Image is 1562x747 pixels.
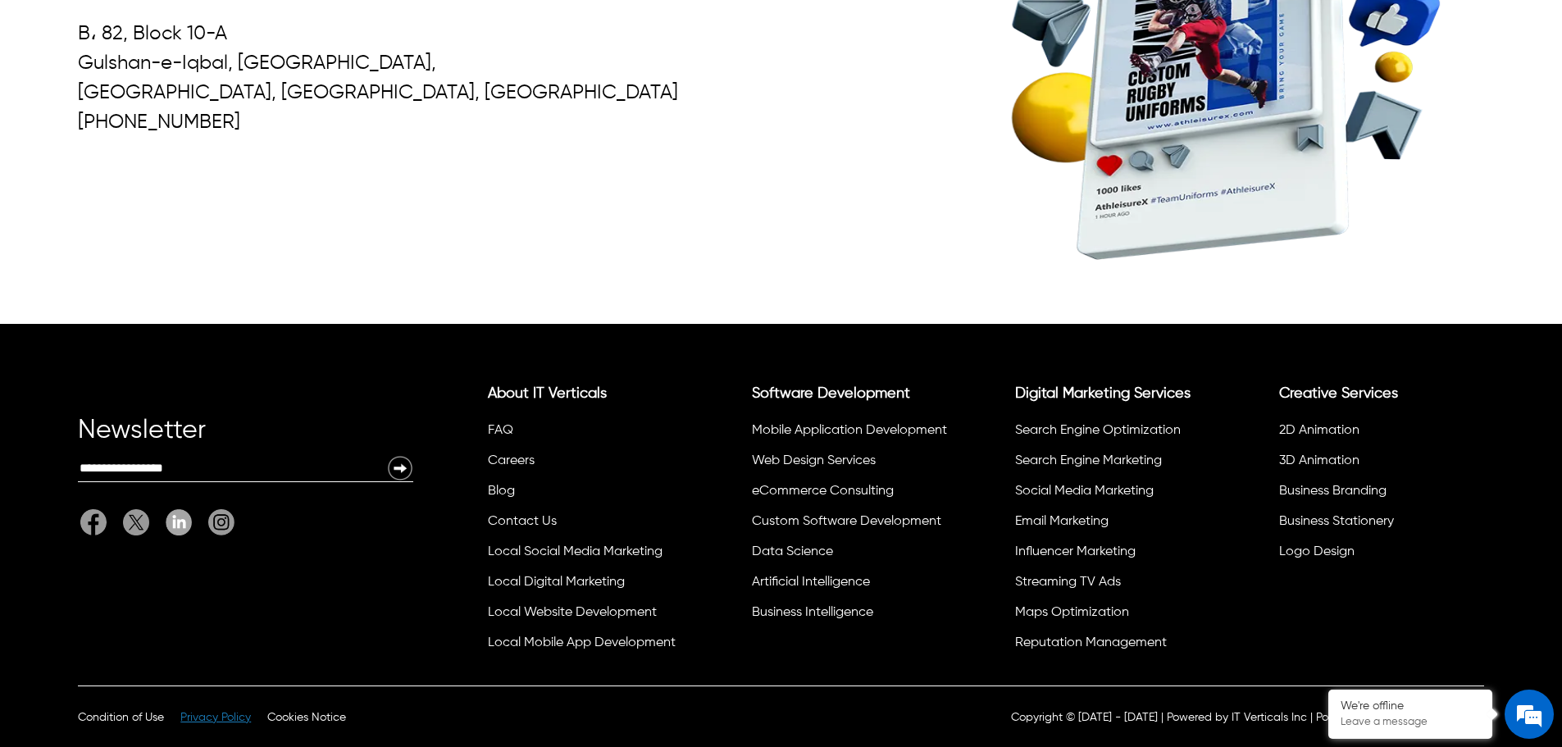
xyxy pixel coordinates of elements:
li: eCommerce Consulting [749,479,949,509]
li: Business Branding [1277,479,1476,509]
li: 3D Animation [1277,449,1476,479]
li: Logo Design [1277,540,1476,570]
li: Local Social Media Marketing [485,540,685,570]
li: Business Stationery [1277,509,1476,540]
a: Web Design Services [752,454,876,467]
a: Contact Us [488,515,557,528]
a: Digital Marketing Services [1015,386,1191,401]
li: Artificial Intelligence [749,570,949,600]
img: Twitter [123,509,149,535]
a: Influencer Marketing [1015,545,1136,558]
li: Email Marketing [1013,509,1212,540]
li: Custom Software Development [749,509,949,540]
a: Reputation Management [1015,636,1167,649]
a: It Verticals Instagram [200,509,235,535]
a: Linkedin [157,509,200,535]
a: 3D Animation [1279,454,1359,467]
p: B، 82, Block 10-A [78,19,845,48]
li: Local Digital Marketing [485,570,685,600]
a: Maps Optimization [1015,606,1129,619]
li: Business Intelligence [749,600,949,631]
li: Blog [485,479,685,509]
img: logo_Zg8I0qSkbAqR2WFHt3p6CTuqpyXMFPubPcD2OT02zFN43Cy9FUNNG3NEPhM_Q1qe_.png [28,98,69,107]
a: Business Branding [1279,485,1387,498]
textarea: Type your message and click 'Submit' [8,448,312,505]
li: Contact Us [485,509,685,540]
a: FAQ [488,424,513,437]
img: salesiqlogo_leal7QplfZFryJ6FIlVepeu7OftD7mt8q6exU6-34PB8prfIgodN67KcxXM9Y7JQ_.png [113,430,125,440]
li: Local Mobile App Development [485,631,685,661]
a: Custom Software Development [752,515,941,528]
img: Facebook [80,509,107,535]
div: Powered by [1316,709,1455,726]
a: Privacy Policy [180,712,251,723]
li: Search Engine Marketing [1013,449,1212,479]
a: Data Science [752,545,833,558]
div: Minimize live chat window [269,8,308,48]
a: Local Digital Marketing [488,576,625,589]
a: Software Development [752,386,910,401]
li: Local Website Development [485,600,685,631]
li: Social Media Marketing [1013,479,1212,509]
a: Social Media Marketing [1015,485,1154,498]
em: Submit [240,505,298,527]
p: [PHONE_NUMBER] [78,107,845,137]
div: Newsletter [78,422,413,455]
li: Influencer Marketing [1013,540,1212,570]
a: Cookies Notice [267,712,346,723]
li: Search Engine Optimization [1013,418,1212,449]
a: Local Website Development [488,606,657,619]
a: Twitter [115,509,157,535]
img: Newsletter Submit [387,455,413,481]
a: Local Social Media Marketing [488,545,663,558]
a: Creative Services [1279,386,1398,401]
li: Data Science [749,540,949,570]
a: About IT Verticals [488,386,607,401]
li: Streaming TV Ads [1013,570,1212,600]
a: Blog [488,485,515,498]
a: Local Mobile App Development [488,636,676,649]
div: | [1310,709,1313,726]
a: Condition of Use [78,712,164,723]
a: Email Marketing [1015,515,1109,528]
a: Artificial Intelligence [752,576,870,589]
img: It Verticals Instagram [208,509,235,535]
a: Facebook [80,509,115,535]
em: Driven by SalesIQ [129,430,208,441]
a: Logo Design [1279,545,1355,558]
li: FAQ [485,418,685,449]
li: Careers [485,449,685,479]
a: Business Stationery [1279,515,1394,528]
a: Streaming TV Ads [1015,576,1121,589]
div: We're offline [1341,699,1480,713]
p: [GEOGRAPHIC_DATA], [GEOGRAPHIC_DATA], [GEOGRAPHIC_DATA] [78,78,845,107]
p: Gulshan-e-Iqbal, [GEOGRAPHIC_DATA], [78,48,845,78]
p: Leave a message [1341,716,1480,729]
li: Mobile Application Development [749,418,949,449]
img: Linkedin [166,509,192,535]
div: Leave a message [85,92,276,113]
a: eCommerce Consulting [752,485,894,498]
li: 2D Animation [1277,418,1476,449]
a: 2D Animation [1279,424,1359,437]
li: Maps Optimization [1013,600,1212,631]
span: We are offline. Please leave us a message. [34,207,286,372]
a: Mobile Application Development [752,424,947,437]
a: Search Engine Marketing [1015,454,1162,467]
li: Web Design Services [749,449,949,479]
p: Copyright © [DATE] - [DATE] | Powered by IT Verticals Inc [1011,709,1307,726]
li: Reputation Management [1013,631,1212,661]
a: Search Engine Optimization [1015,424,1181,437]
a: Careers [488,454,535,467]
a: Business Intelligence [752,606,873,619]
